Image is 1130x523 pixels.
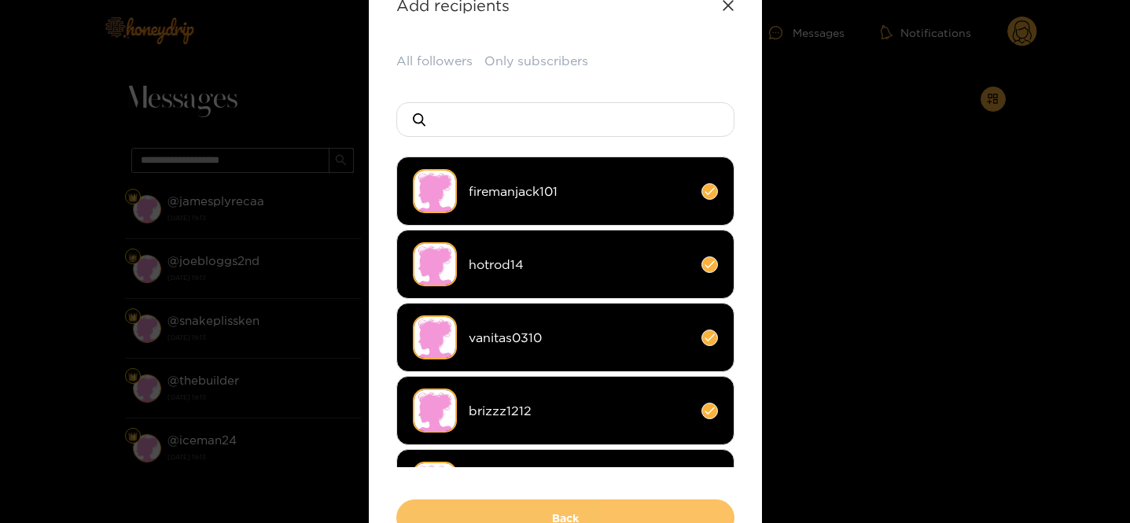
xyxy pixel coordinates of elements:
span: hotrod14 [469,256,690,274]
span: firemanjack101 [469,182,690,201]
button: Only subscribers [484,52,588,70]
img: no-avatar.png [413,315,457,359]
button: All followers [396,52,473,70]
span: vanitas0310 [469,329,690,347]
img: no-avatar.png [413,169,457,213]
span: brizzz1212 [469,402,690,420]
img: no-avatar.png [413,389,457,433]
img: no-avatar.png [413,462,457,506]
img: no-avatar.png [413,242,457,286]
